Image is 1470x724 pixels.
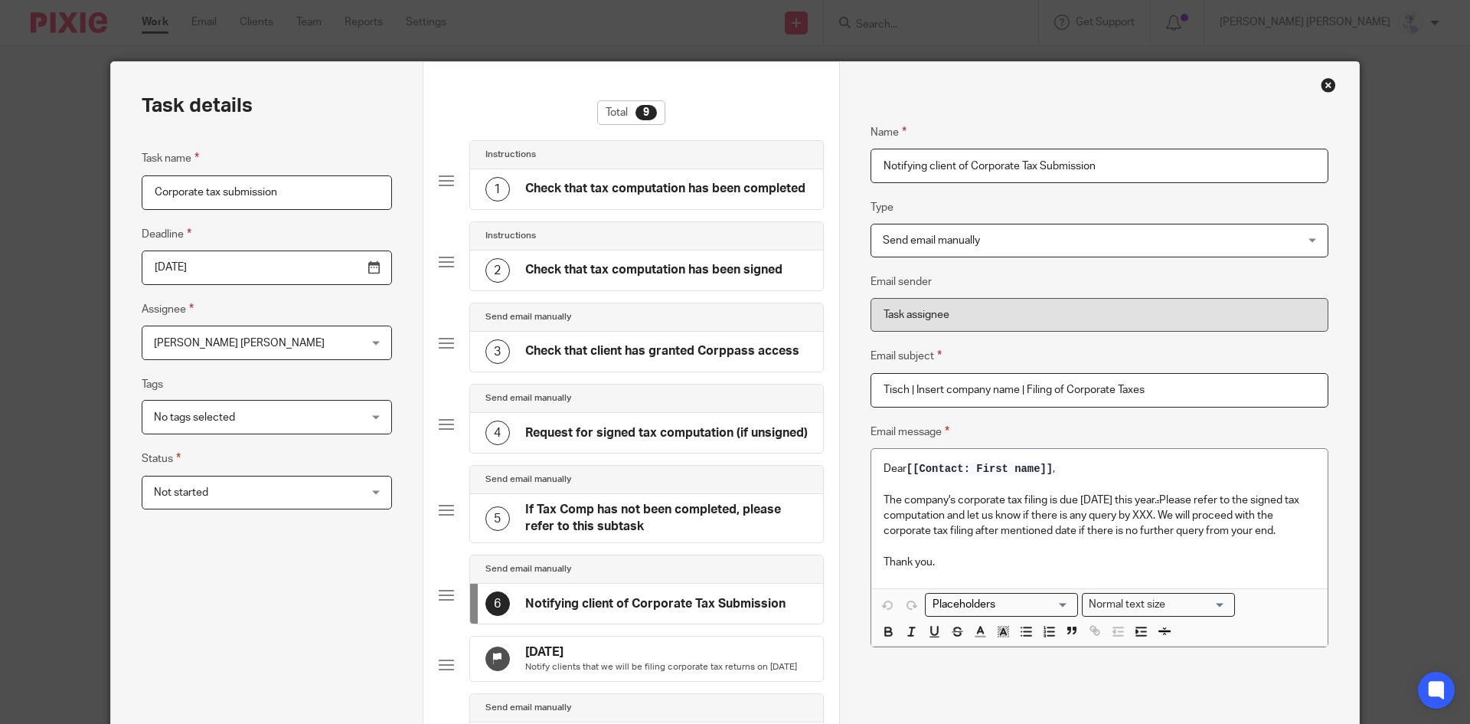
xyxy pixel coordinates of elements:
h4: Send email manually [485,311,571,323]
input: Pick a date [142,251,392,285]
input: Search for option [1171,597,1226,613]
label: Email message [871,423,949,441]
input: Subject [871,373,1328,408]
div: 5 [485,506,510,531]
div: Search for option [1082,593,1235,617]
div: Search for option [925,593,1078,617]
div: 3 [485,339,510,364]
div: 9 [635,105,657,120]
h2: Task details [142,93,253,119]
label: Email sender [871,274,932,290]
p: Dear , [884,461,1315,477]
h4: Send email manually [485,702,571,714]
h4: Check that client has granted Corppass access [525,343,799,359]
div: 4 [485,421,510,445]
label: Email subject [871,347,942,365]
div: Text styles [1082,593,1235,617]
label: Deadline [142,225,191,243]
label: Status [142,450,181,467]
label: Name [871,123,906,141]
h4: Check that tax computation has been signed [525,262,782,278]
div: Placeholders [925,593,1078,617]
div: Total [597,100,665,125]
h4: Check that tax computation has been completed [525,181,805,197]
h4: Request for signed tax computation (if unsigned) [525,425,808,441]
p: Notify clients that we will be filing corporate tax returns on [DATE] [525,661,797,673]
p: The company's corporate tax filing is due [DATE] this year. Please refer to the signed tax comput... [884,493,1315,539]
h4: [DATE] [525,644,797,660]
h4: If Tax Comp has not been completed, please refer to this subtask [525,502,808,535]
div: 2 [485,258,510,283]
s: . [1157,495,1159,506]
span: [[Contact: First name]] [906,463,1053,475]
label: Tags [142,377,163,392]
label: Task name [142,149,199,167]
input: Search for option [927,597,1069,613]
h4: Send email manually [485,392,571,405]
div: Close this dialog window [1321,77,1336,93]
span: Send email manually [883,235,980,246]
h4: Instructions [485,149,536,161]
label: Assignee [142,300,194,318]
div: 6 [485,591,510,616]
span: [PERSON_NAME] [PERSON_NAME] [154,338,325,349]
h4: Notifying client of Corporate Tax Submission [525,596,786,612]
span: Not started [154,487,208,498]
span: Normal text size [1086,597,1169,613]
h4: Instructions [485,230,536,242]
h4: Send email manually [485,473,571,486]
label: Type [871,200,893,215]
p: Thank you. [884,555,1315,570]
h4: Send email manually [485,563,571,575]
div: 1 [485,177,510,201]
span: No tags selected [154,412,235,423]
input: Task name [142,175,392,210]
